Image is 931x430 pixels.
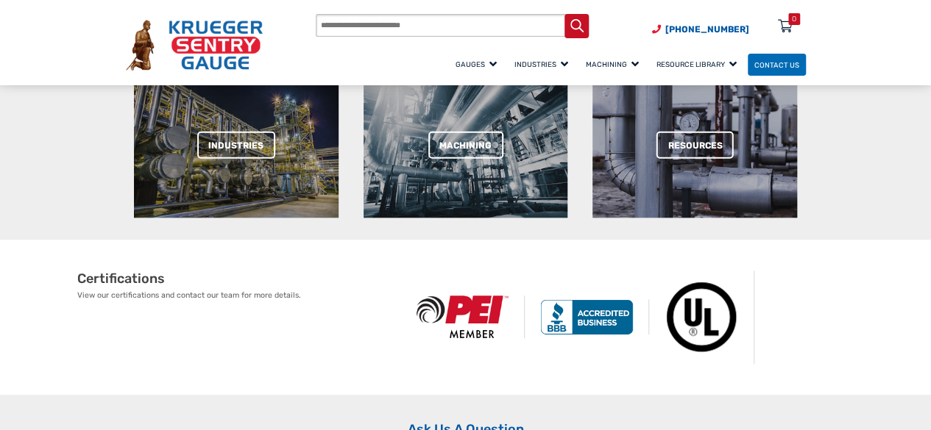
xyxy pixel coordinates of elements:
[401,295,525,338] img: PEI Member
[428,132,503,159] a: Machining
[650,51,748,77] a: Resource Library
[754,60,799,68] span: Contact Us
[656,132,734,159] a: Resources
[508,51,579,77] a: Industries
[652,23,749,36] a: Phone Number (920) 434-8860
[748,54,806,76] a: Contact Us
[665,24,749,35] span: [PHONE_NUMBER]
[449,51,508,77] a: Gauges
[514,60,568,68] span: Industries
[586,60,639,68] span: Machining
[456,60,497,68] span: Gauges
[77,290,401,301] p: View our certifications and contact our team for more details.
[77,270,401,287] h2: Certifications
[656,60,737,68] span: Resource Library
[579,51,650,77] a: Machining
[792,13,796,25] div: 0
[197,132,275,159] a: Industries
[126,20,263,71] img: Krueger Sentry Gauge
[649,270,754,364] img: Underwriters Laboratories
[525,299,649,334] img: BBB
